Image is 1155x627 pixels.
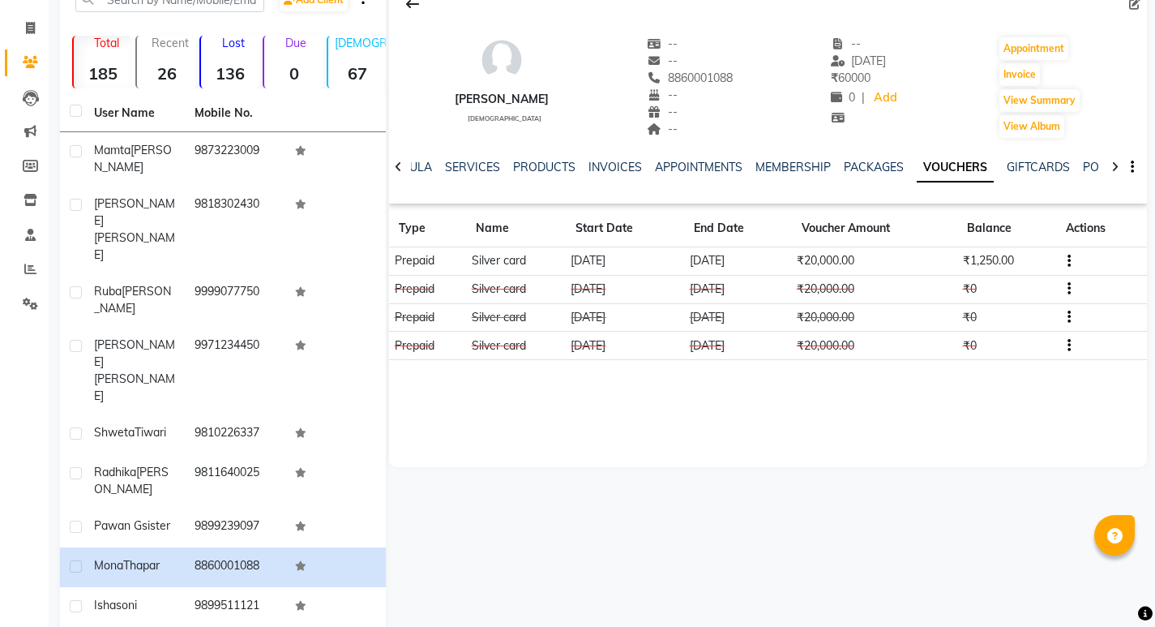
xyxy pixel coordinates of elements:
[477,36,526,84] img: avatar
[264,63,323,84] strong: 0
[957,247,1056,276] td: ₹1,250.00
[143,36,195,50] p: Recent
[862,89,865,106] span: |
[792,275,958,303] td: ₹20,000.00
[566,210,684,247] th: Start Date
[94,284,122,298] span: Ruba
[94,230,175,262] span: [PERSON_NAME]
[466,303,566,332] td: Silver card
[94,465,136,479] span: Radhika
[957,303,1056,332] td: ₹0
[792,210,958,247] th: Voucher Amount
[684,332,791,360] td: [DATE]
[466,247,566,276] td: Silver card
[335,36,387,50] p: [DEMOGRAPHIC_DATA]
[831,71,838,85] span: ₹
[466,275,566,303] td: Silver card
[792,247,958,276] td: ₹20,000.00
[1056,210,1147,247] th: Actions
[957,332,1056,360] td: ₹0
[513,160,575,174] a: PRODUCTS
[94,337,175,369] span: [PERSON_NAME]
[792,303,958,332] td: ₹20,000.00
[831,71,871,85] span: 60000
[792,332,958,360] td: ₹20,000.00
[831,54,887,68] span: [DATE]
[871,87,900,110] a: Add
[185,508,285,548] td: 9899239097
[566,247,684,276] td: [DATE]
[999,115,1064,138] button: View Album
[267,36,323,50] p: Due
[185,95,285,132] th: Mobile No.
[917,153,994,183] a: VOUCHERS
[185,414,285,454] td: 9810226337
[74,63,132,84] strong: 185
[999,63,1040,86] button: Invoice
[647,105,678,119] span: --
[185,273,285,327] td: 9999077750
[647,122,678,136] span: --
[647,54,678,68] span: --
[647,88,678,102] span: --
[684,247,791,276] td: [DATE]
[185,587,285,627] td: 9899511121
[185,186,285,273] td: 9818302430
[647,37,678,51] span: --
[957,210,1056,247] th: Balance
[185,327,285,414] td: 9971234450
[94,284,171,316] span: [PERSON_NAME]
[844,160,904,174] a: PACKAGES
[94,143,130,157] span: Mamta
[957,275,1056,303] td: ₹0
[445,160,500,174] a: SERVICES
[566,303,684,332] td: [DATE]
[1083,160,1124,174] a: POINTS
[94,425,135,440] span: Shweta
[185,548,285,587] td: 8860001088
[566,275,684,303] td: [DATE]
[684,303,791,332] td: [DATE]
[123,558,160,573] span: Thapar
[655,160,742,174] a: APPOINTMENTS
[94,518,142,533] span: pawan g
[999,89,1080,112] button: View Summary
[455,91,549,108] div: [PERSON_NAME]
[94,558,123,573] span: Mona
[831,37,862,51] span: --
[94,196,175,228] span: [PERSON_NAME]
[116,598,137,612] span: soni
[84,95,185,132] th: User Name
[94,598,116,612] span: Isha
[389,275,466,303] td: Prepaid
[389,210,466,247] th: Type
[389,332,466,360] td: Prepaid
[185,132,285,186] td: 9873223009
[94,143,172,174] span: [PERSON_NAME]
[185,454,285,508] td: 9811640025
[566,332,684,360] td: [DATE]
[466,210,566,247] th: Name
[207,36,259,50] p: Lost
[142,518,170,533] span: sister
[588,160,642,174] a: INVOICES
[137,63,195,84] strong: 26
[755,160,831,174] a: MEMBERSHIP
[831,90,855,105] span: 0
[389,303,466,332] td: Prepaid
[1007,160,1070,174] a: GIFTCARDS
[201,63,259,84] strong: 136
[135,425,166,440] span: Tiwari
[684,275,791,303] td: [DATE]
[80,36,132,50] p: Total
[647,71,733,85] span: 8860001088
[389,247,466,276] td: Prepaid
[466,332,566,360] td: Silver card
[684,210,791,247] th: End Date
[328,63,387,84] strong: 67
[94,371,175,403] span: [PERSON_NAME]
[468,114,541,122] span: [DEMOGRAPHIC_DATA]
[999,37,1068,60] button: Appointment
